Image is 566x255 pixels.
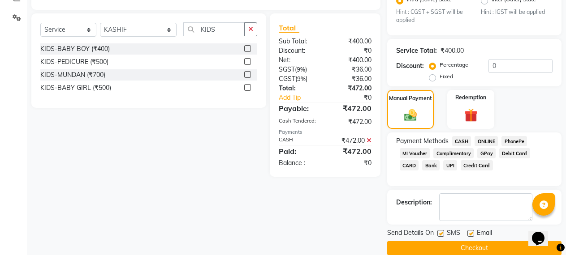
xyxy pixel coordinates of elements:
span: Payment Methods [396,136,449,146]
span: UPI [443,160,457,170]
div: ₹36.00 [325,65,378,74]
div: ( ) [272,74,325,84]
button: Checkout [387,241,562,255]
div: ₹400.00 [325,37,378,46]
small: Hint : CGST + SGST will be applied [396,8,468,25]
span: SGST [279,65,295,73]
span: CARD [400,160,419,170]
div: ₹400.00 [441,46,464,55]
span: GPay [477,148,496,158]
div: Sub Total: [272,37,325,46]
label: Percentage [440,61,468,69]
div: Cash Tendered: [272,117,325,127]
div: ₹472.00 [325,103,378,114]
span: SMS [447,228,460,239]
div: CASH [272,136,325,145]
div: Description: [396,198,432,207]
div: ( ) [272,65,325,74]
span: Debit Card [499,148,530,158]
div: ₹472.00 [325,117,378,127]
span: Send Details On [387,228,434,239]
div: Payments [279,128,372,136]
label: Redemption [455,93,486,102]
div: ₹472.00 [325,84,378,93]
div: ₹472.00 [325,136,378,145]
span: 9% [297,66,305,73]
div: KIDS-PEDICURE (₹500) [40,57,108,67]
div: KIDS-BABY BOY (₹400) [40,44,110,54]
img: _cash.svg [400,108,421,122]
span: Bank [422,160,440,170]
span: 9% [297,75,306,82]
div: KIDS-MUNDAN (₹700) [40,70,105,80]
div: ₹0 [325,158,378,168]
span: Email [477,228,492,239]
div: Payable: [272,103,325,114]
div: Paid: [272,146,325,157]
span: MI Voucher [400,148,430,158]
div: Discount: [396,61,424,71]
img: _gift.svg [460,107,482,123]
span: Total [279,23,299,33]
div: ₹472.00 [325,146,378,157]
div: KIDS-BABY GIRL (₹500) [40,83,111,93]
span: Complimentary [433,148,474,158]
div: ₹400.00 [325,55,378,65]
iframe: chat widget [528,219,557,246]
div: Discount: [272,46,325,55]
div: ₹36.00 [325,74,378,84]
div: ₹0 [325,46,378,55]
span: PhonePe [501,136,527,146]
span: Credit Card [461,160,493,170]
div: Total: [272,84,325,93]
span: ONLINE [475,136,498,146]
div: ₹0 [334,93,378,102]
small: Hint : IGST will be applied [481,8,553,16]
input: Search or Scan [183,22,245,36]
div: Service Total: [396,46,437,55]
div: Balance : [272,158,325,168]
label: Manual Payment [389,94,432,102]
span: CGST [279,75,295,83]
span: CASH [452,136,471,146]
label: Fixed [440,72,453,81]
a: Add Tip [272,93,334,102]
div: Net: [272,55,325,65]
